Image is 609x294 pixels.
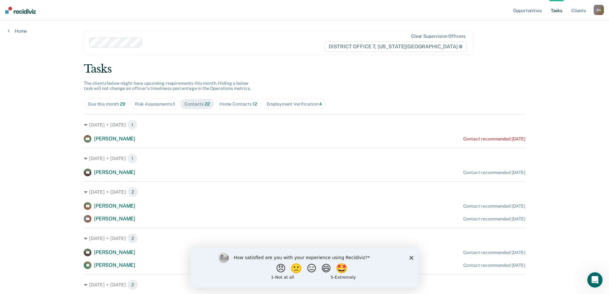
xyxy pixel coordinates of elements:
[463,250,525,255] div: Contact recommended [DATE]
[84,81,251,91] span: The clients below might have upcoming requirements this month. Hiding a below task will not chang...
[8,28,27,34] a: Home
[411,34,465,39] div: Clear supervision officers
[594,5,604,15] button: KA
[84,233,525,243] div: [DATE] • [DATE] 2
[267,101,322,107] div: Employment Verification
[94,169,135,175] span: [PERSON_NAME]
[94,136,135,142] span: [PERSON_NAME]
[5,7,36,14] img: Recidiviz
[173,101,175,107] span: 1
[84,62,525,75] div: Tasks
[587,272,603,288] iframe: Intercom live chat
[205,101,210,107] span: 22
[94,216,135,222] span: [PERSON_NAME]
[94,203,135,209] span: [PERSON_NAME]
[127,280,138,290] span: 2
[219,101,257,107] div: Home Contacts
[127,153,137,163] span: 1
[127,187,138,197] span: 2
[84,120,525,130] div: [DATE] • [DATE] 1
[88,101,125,107] div: Due this month
[84,280,525,290] div: [DATE] • [DATE] 2
[324,42,467,52] span: DISTRICT OFFICE 7, [US_STATE][GEOGRAPHIC_DATA]
[120,101,125,107] span: 29
[319,101,322,107] span: 4
[463,203,525,209] div: Contact recommended [DATE]
[94,249,135,255] span: [PERSON_NAME]
[184,101,210,107] div: Contacts
[253,101,257,107] span: 12
[127,233,138,243] span: 2
[463,263,525,268] div: Contact recommended [DATE]
[84,153,525,163] div: [DATE] • [DATE] 1
[463,170,525,175] div: Contact recommended [DATE]
[190,246,419,288] iframe: Survey by Kim from Recidiviz
[594,5,604,15] div: K A
[94,262,135,268] span: [PERSON_NAME]
[135,101,175,107] div: Risk Assessments
[463,216,525,222] div: Contact recommended [DATE]
[84,187,525,197] div: [DATE] • [DATE] 2
[127,120,137,130] span: 1
[463,136,525,142] div: Contact recommended [DATE]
